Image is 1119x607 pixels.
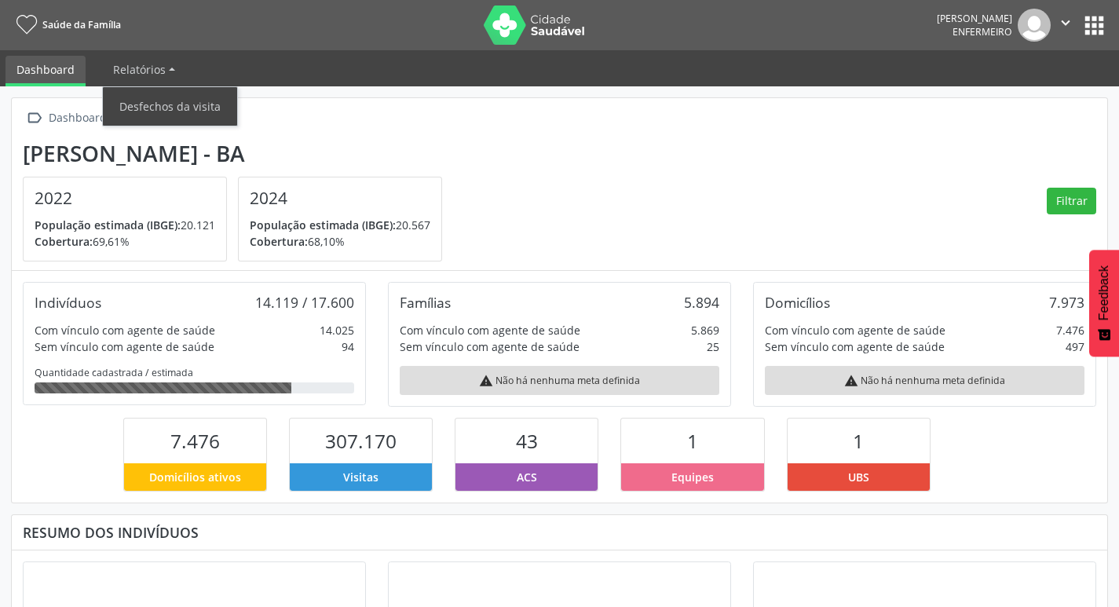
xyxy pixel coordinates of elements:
i: warning [479,374,493,388]
div: Indivíduos [35,294,101,311]
span: Relatórios [113,62,166,77]
ul: Relatórios [102,86,238,126]
h4: 2022 [35,188,215,208]
div: [PERSON_NAME] [937,12,1012,25]
div: 497 [1066,338,1084,355]
span: Equipes [671,469,714,485]
span: 43 [516,428,538,454]
div: Não há nenhuma meta definida [765,366,1084,395]
span: Enfermeiro [953,25,1012,38]
span: Domicílios ativos [149,469,241,485]
i:  [23,107,46,130]
div: 5.894 [684,294,719,311]
div: 5.869 [691,322,719,338]
div: Famílias [400,294,451,311]
a: Relatórios [102,56,186,83]
p: 20.121 [35,217,215,233]
span: ACS [517,469,537,485]
a: Dashboard [5,56,86,86]
button: apps [1081,12,1108,39]
span: Cobertura: [35,234,93,249]
span: 1 [853,428,864,454]
div: [PERSON_NAME] - BA [23,141,453,166]
div: Com vínculo com agente de saúde [35,322,215,338]
div: Não há nenhuma meta definida [400,366,719,395]
div: Domicílios [765,294,830,311]
h4: 2024 [250,188,430,208]
span: Cobertura: [250,234,308,249]
p: 20.567 [250,217,430,233]
div: Quantidade cadastrada / estimada [35,366,354,379]
div: Resumo dos indivíduos [23,524,1096,541]
a: Desfechos da visita [103,93,237,120]
p: 69,61% [35,233,215,250]
i:  [1057,14,1074,31]
a:  Dashboard [23,107,109,130]
button:  [1051,9,1081,42]
div: 94 [342,338,354,355]
span: 307.170 [325,428,397,454]
div: Sem vínculo com agente de saúde [35,338,214,355]
div: 14.025 [320,322,354,338]
span: UBS [848,469,869,485]
span: População estimada (IBGE): [35,218,181,232]
span: População estimada (IBGE): [250,218,396,232]
div: Sem vínculo com agente de saúde [765,338,945,355]
div: 25 [707,338,719,355]
div: 7.973 [1049,294,1084,311]
span: 1 [687,428,698,454]
img: img [1018,9,1051,42]
p: 68,10% [250,233,430,250]
button: Filtrar [1047,188,1096,214]
span: Saúde da Família [42,18,121,31]
div: Sem vínculo com agente de saúde [400,338,580,355]
div: Com vínculo com agente de saúde [400,322,580,338]
i: warning [844,374,858,388]
a: Saúde da Família [11,12,121,38]
span: 7.476 [170,428,220,454]
span: Feedback [1097,265,1111,320]
div: 7.476 [1056,322,1084,338]
button: Feedback - Mostrar pesquisa [1089,250,1119,357]
div: Dashboard [46,107,109,130]
div: Com vínculo com agente de saúde [765,322,945,338]
span: Visitas [343,469,378,485]
div: 14.119 / 17.600 [255,294,354,311]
